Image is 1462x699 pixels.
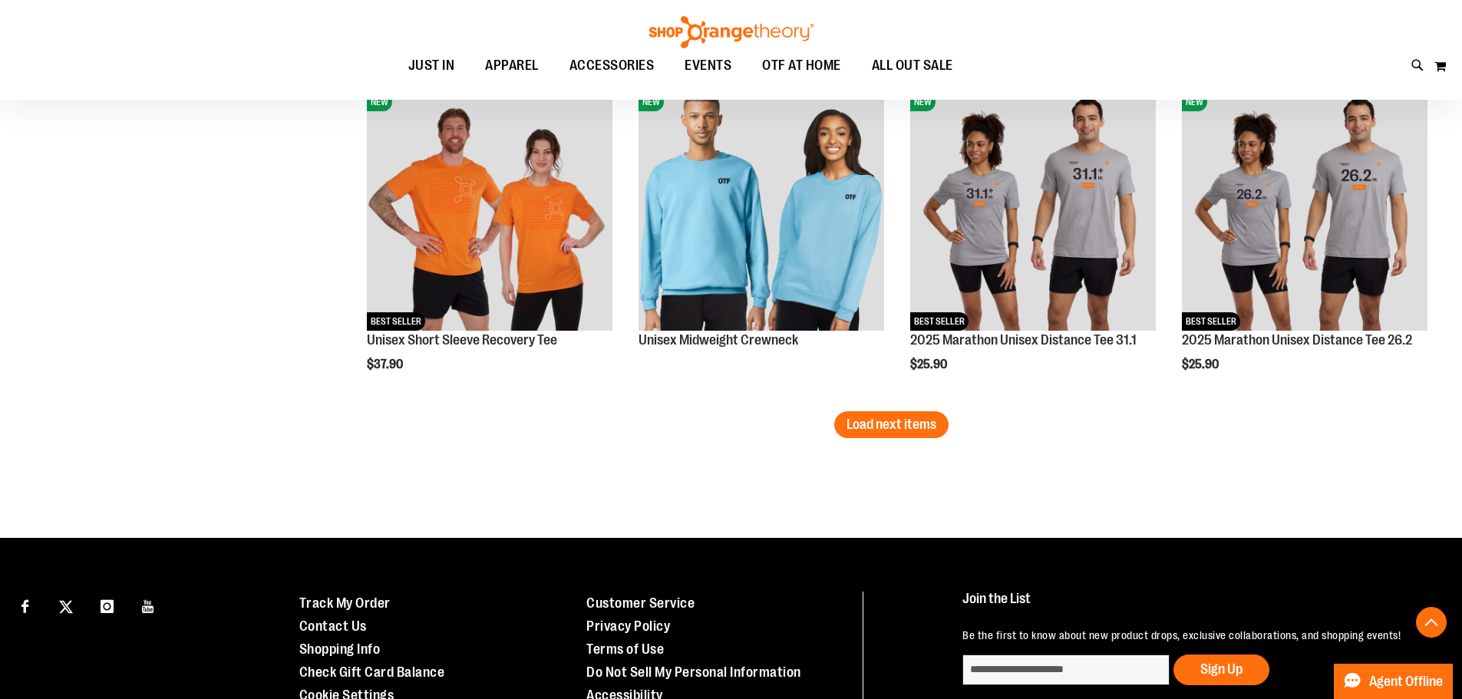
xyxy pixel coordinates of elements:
[359,77,620,410] div: product
[639,85,884,333] a: Unisex Midweight CrewneckNEW
[962,628,1427,643] p: Be the first to know about new product drops, exclusive collaborations, and shopping events!
[299,618,367,634] a: Contact Us
[367,332,557,348] a: Unisex Short Sleeve Recovery Tee
[94,592,120,618] a: Visit our Instagram page
[299,595,391,611] a: Track My Order
[872,48,953,83] span: ALL OUT SALE
[367,85,612,331] img: Unisex Short Sleeve Recovery Tee
[910,85,1156,333] a: 2025 Marathon Unisex Distance Tee 31.1NEWBEST SELLER
[367,85,612,333] a: Unisex Short Sleeve Recovery TeeNEWBEST SELLER
[586,664,801,680] a: Do Not Sell My Personal Information
[762,48,841,83] span: OTF AT HOME
[1200,661,1243,677] span: Sign Up
[485,48,539,83] span: APPAREL
[1182,312,1240,331] span: BEST SELLER
[847,417,936,432] span: Load next items
[962,654,1170,685] input: enter email
[408,48,455,83] span: JUST IN
[910,332,1137,348] a: 2025 Marathon Unisex Distance Tee 31.1
[910,85,1156,331] img: 2025 Marathon Unisex Distance Tee 31.1
[639,93,664,111] span: NEW
[367,312,425,331] span: BEST SELLER
[639,332,798,348] a: Unisex Midweight Crewneck
[1182,358,1221,371] span: $25.90
[1173,654,1269,685] button: Sign Up
[685,48,731,83] span: EVENTS
[1182,332,1412,348] a: 2025 Marathon Unisex Distance Tee 26.2
[834,411,949,438] button: Load next items
[367,358,405,371] span: $37.90
[586,595,695,611] a: Customer Service
[1174,77,1435,410] div: product
[647,16,816,48] img: Shop Orangetheory
[586,618,670,634] a: Privacy Policy
[1369,674,1443,689] span: Agent Offline
[59,600,73,614] img: Twitter
[903,77,1163,410] div: product
[1334,664,1453,699] button: Agent Offline
[586,641,664,657] a: Terms of Use
[1182,85,1427,331] img: 2025 Marathon Unisex Distance Tee 26.2
[135,592,162,618] a: Visit our Youtube page
[367,93,392,111] span: NEW
[1182,93,1207,111] span: NEW
[962,592,1427,620] h4: Join the List
[639,85,884,331] img: Unisex Midweight Crewneck
[1416,607,1447,638] button: Back To Top
[910,358,949,371] span: $25.90
[299,641,381,657] a: Shopping Info
[1182,85,1427,333] a: 2025 Marathon Unisex Distance Tee 26.2NEWBEST SELLER
[299,664,445,680] a: Check Gift Card Balance
[12,592,38,618] a: Visit our Facebook page
[910,93,936,111] span: NEW
[910,312,969,331] span: BEST SELLER
[569,48,655,83] span: ACCESSORIES
[53,592,80,618] a: Visit our X page
[631,77,892,372] div: product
